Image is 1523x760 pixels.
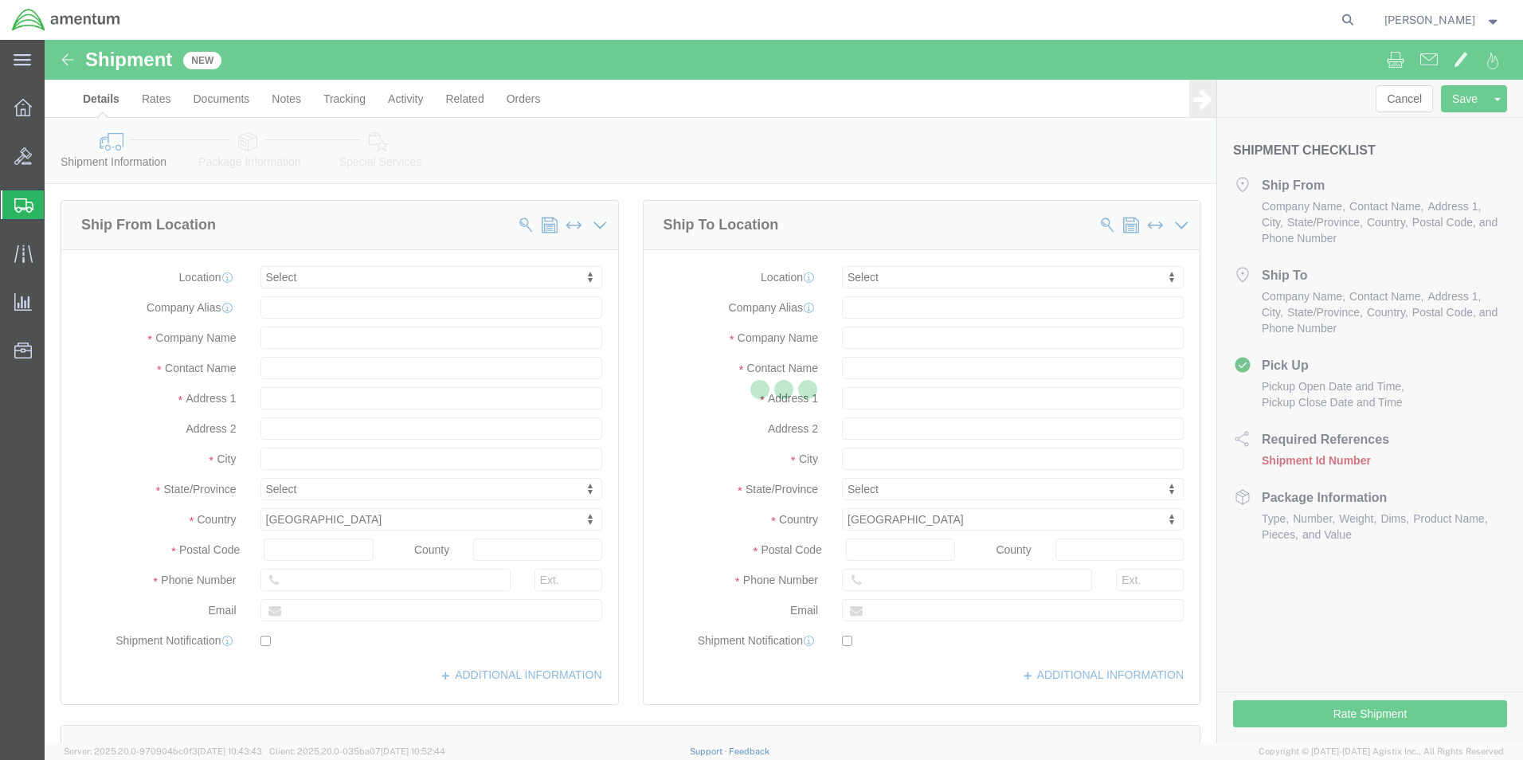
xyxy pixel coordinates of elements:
span: [DATE] 10:43:43 [198,746,262,756]
a: Support [690,746,730,756]
a: Feedback [729,746,769,756]
img: logo [11,8,121,32]
span: Dewayne Jennings [1384,11,1475,29]
span: Client: 2025.20.0-035ba07 [269,746,445,756]
span: Server: 2025.20.0-970904bc0f3 [64,746,262,756]
span: Copyright © [DATE]-[DATE] Agistix Inc., All Rights Reserved [1259,745,1504,758]
button: [PERSON_NAME] [1384,10,1501,29]
span: [DATE] 10:52:44 [381,746,445,756]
